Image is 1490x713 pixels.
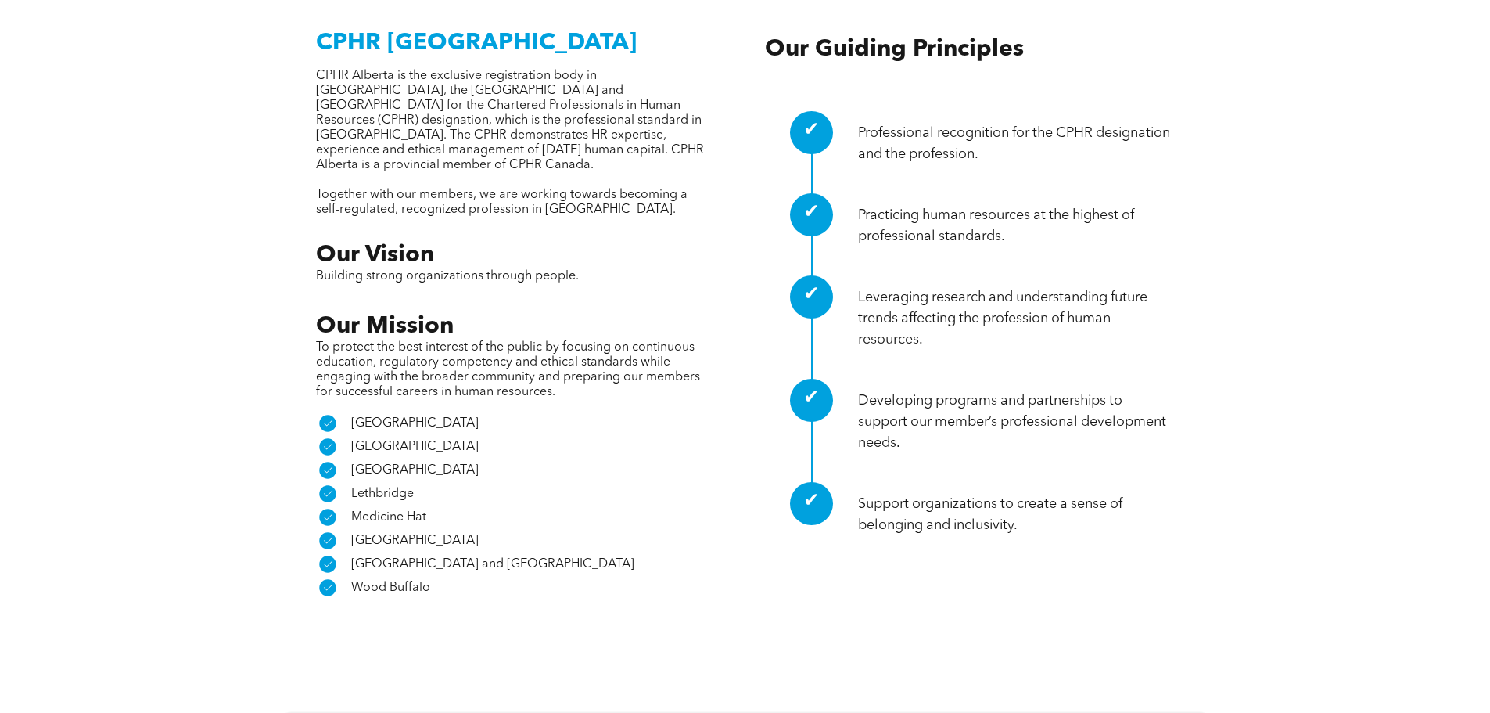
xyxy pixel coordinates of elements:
[351,417,479,430] span: [GEOGRAPHIC_DATA]
[351,558,634,571] span: [GEOGRAPHIC_DATA] and [GEOGRAPHIC_DATA]
[351,535,479,547] span: [GEOGRAPHIC_DATA]
[316,315,454,338] span: Our Mission
[316,341,700,398] span: To protect the best interest of the public by focusing on continuous education, regulatory compet...
[351,582,430,594] span: Wood Buffalo
[858,287,1175,351] p: Leveraging research and understanding future trends affecting the profession of human resources.
[790,111,833,154] div: ✔
[858,123,1175,165] p: Professional recognition for the CPHR designation and the profession.
[351,441,479,453] span: [GEOGRAPHIC_DATA]
[351,488,414,500] span: Lethbridge
[316,70,704,171] span: CPHR Alberta is the exclusive registration body in [GEOGRAPHIC_DATA], the [GEOGRAPHIC_DATA] and [...
[316,31,637,55] span: CPHR [GEOGRAPHIC_DATA]
[316,270,579,283] span: Building strong organizations through people.
[790,482,833,525] div: ✔
[351,511,426,524] span: Medicine Hat
[858,205,1175,247] p: Practicing human resources at the highest of professional standards.
[316,243,434,267] span: Our Vision
[351,464,479,477] span: [GEOGRAPHIC_DATA]
[316,189,688,216] span: Together with our members, we are working towards becoming a self-regulated, recognized professio...
[858,494,1175,536] p: Support organizations to create a sense of belonging and inclusivity.
[858,391,1175,454] p: Developing programs and partnerships to support our member’s professional development needs.
[790,193,833,236] div: ✔
[790,275,833,319] div: ✔
[765,38,1024,61] span: Our Guiding Principles
[790,379,833,422] div: ✔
